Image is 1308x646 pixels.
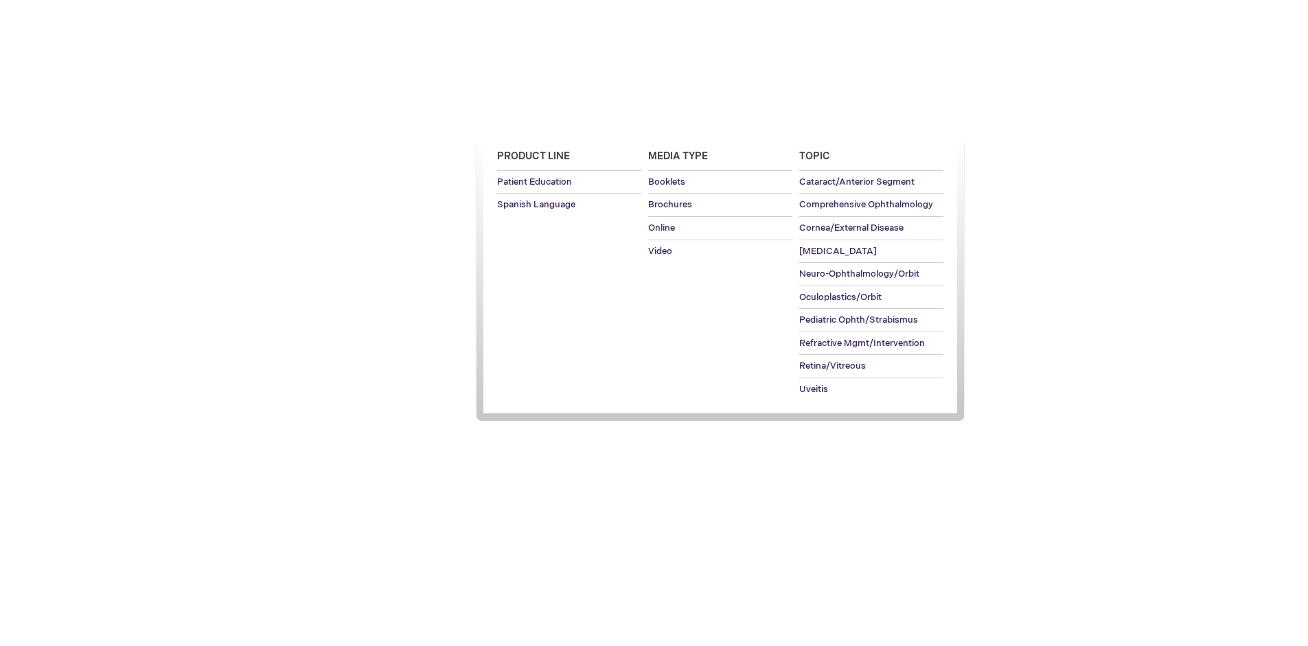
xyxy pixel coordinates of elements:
span: Retina/Vitreous [799,360,866,371]
span: Booklets [648,176,685,187]
span: Cataract/Anterior Segment [799,176,915,187]
span: Product Line [497,150,570,162]
span: Patient Education [497,176,572,187]
span: Uveitis [799,384,828,395]
span: Cornea/External Disease [799,222,904,233]
span: Brochures [648,199,692,210]
span: Refractive Mgmt/Intervention [799,338,925,349]
span: Video [648,246,672,257]
span: [MEDICAL_DATA] [799,246,877,257]
span: Spanish Language [497,199,575,210]
span: Oculoplastics/Orbit [799,292,882,303]
span: Pediatric Ophth/Strabismus [799,314,918,325]
span: Neuro-Ophthalmology/Orbit [799,268,919,279]
span: Comprehensive Ophthalmology [799,199,933,210]
span: Online [648,222,675,233]
span: Topic [799,150,830,162]
span: Media Type [648,150,708,162]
